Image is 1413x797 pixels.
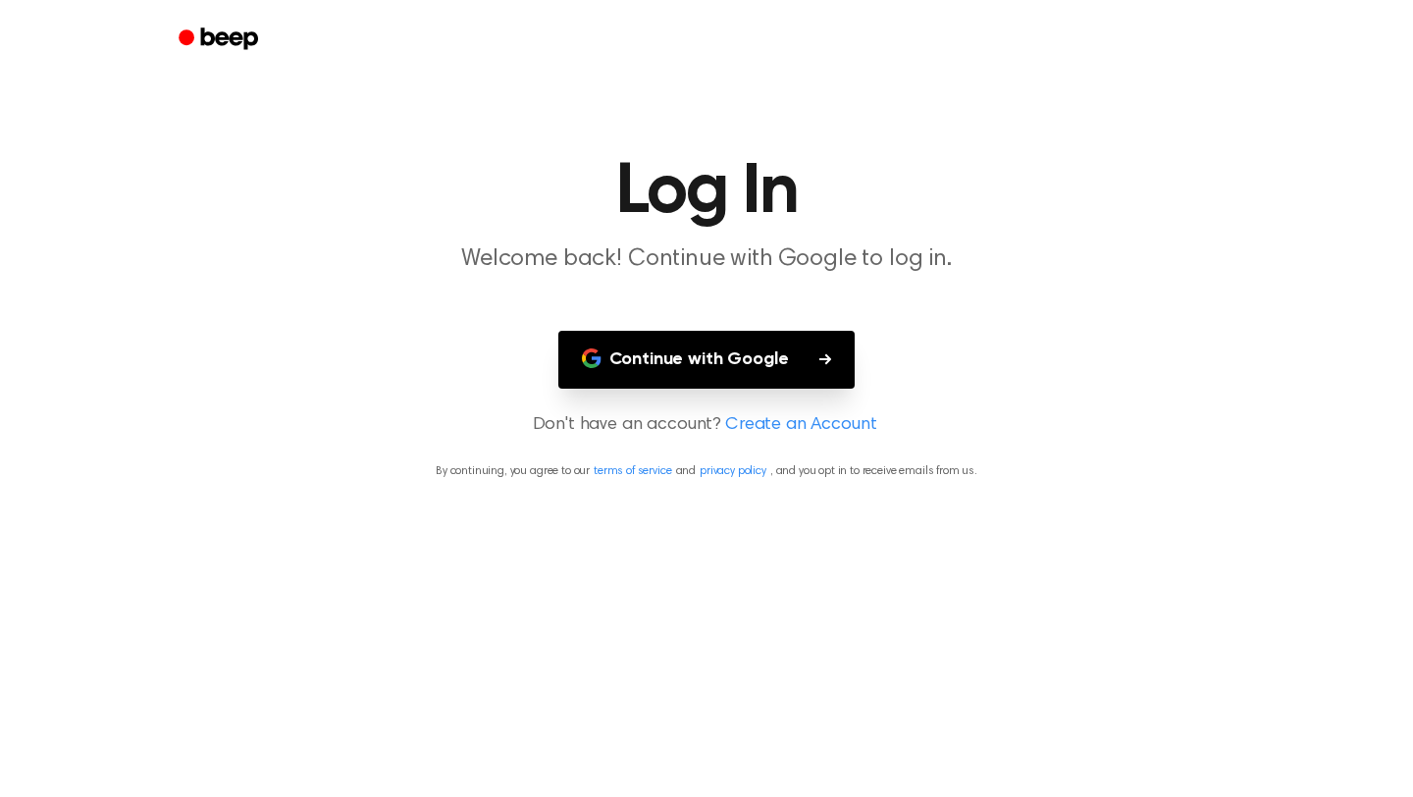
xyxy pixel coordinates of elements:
[24,412,1389,439] p: Don't have an account?
[165,21,276,59] a: Beep
[330,243,1083,276] p: Welcome back! Continue with Google to log in.
[204,157,1209,228] h1: Log In
[24,462,1389,480] p: By continuing, you agree to our and , and you opt in to receive emails from us.
[700,465,766,477] a: privacy policy
[725,412,876,439] a: Create an Account
[558,331,856,389] button: Continue with Google
[594,465,671,477] a: terms of service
